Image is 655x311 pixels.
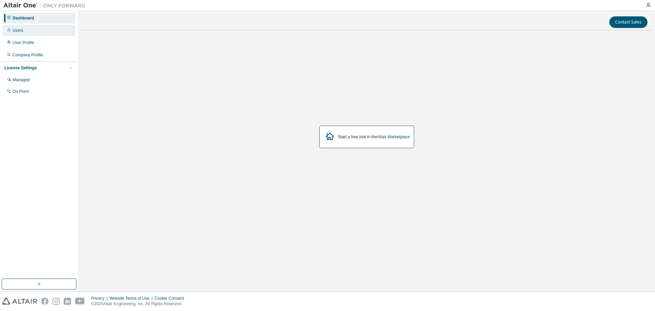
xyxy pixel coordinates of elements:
[13,40,34,45] div: User Profile
[13,89,29,94] div: On Prem
[64,298,71,305] img: linkedin.svg
[338,134,410,140] div: Start a free trial in the
[3,2,89,9] img: Altair One
[155,296,188,301] div: Cookie Consent
[75,298,85,305] img: youtube.svg
[609,16,647,28] button: Contact Sales
[2,298,37,305] img: altair_logo.svg
[13,77,30,83] div: Managed
[377,135,410,139] a: Altair Marketplace
[91,301,188,307] p: © 2025 Altair Engineering, Inc. All Rights Reserved.
[13,28,23,33] div: Users
[110,296,155,301] div: Website Terms of Use
[13,15,34,21] div: Dashboard
[13,52,43,58] div: Company Profile
[41,298,48,305] img: facebook.svg
[91,296,110,301] div: Privacy
[53,298,60,305] img: instagram.svg
[4,65,37,71] div: License Settings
